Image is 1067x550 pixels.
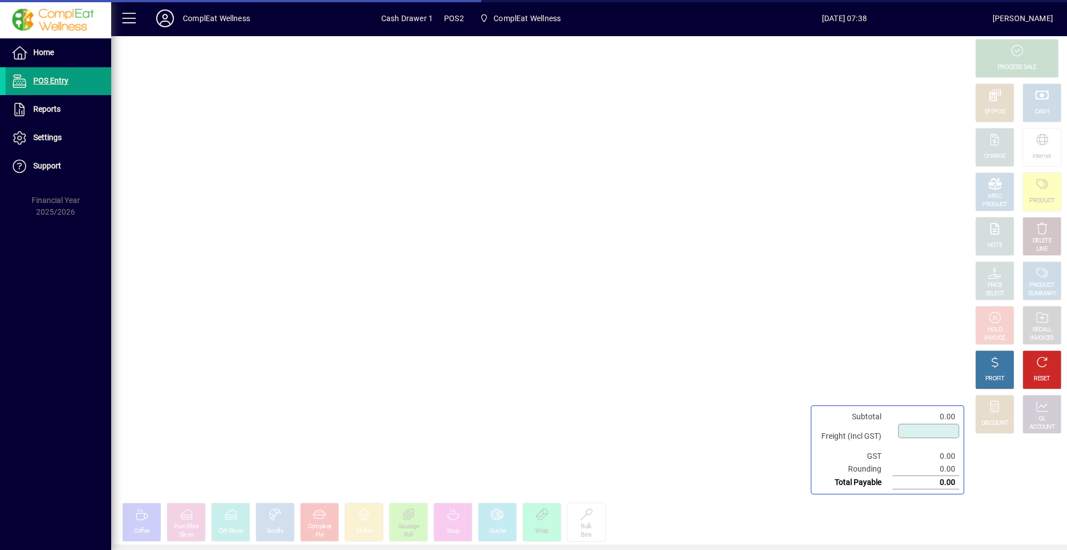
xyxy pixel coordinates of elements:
div: PROFIT [985,375,1004,383]
div: Sausage [398,523,419,531]
span: [DATE] 07:38 [696,9,993,27]
td: GST [816,450,893,463]
span: ComplEat Wellness [493,9,561,27]
div: EFTPOS [985,108,1005,116]
div: Bulk [581,523,591,531]
div: RECALL [1033,326,1052,334]
div: Pure Bliss [174,523,198,531]
div: Internet [1033,152,1051,161]
div: Pie [316,531,323,539]
div: Compleat [308,523,331,531]
span: Cash Drawer 1 [381,9,433,27]
span: Settings [33,133,62,142]
div: MISC [988,192,1001,201]
div: LINE [1036,245,1048,254]
div: Roll [404,531,413,539]
span: Support [33,161,61,170]
div: RESET [1034,375,1050,383]
div: PRODUCT [1029,281,1054,290]
div: Bins [581,531,591,539]
div: PRODUCT [1029,197,1054,205]
div: ACCOUNT [1029,423,1055,432]
a: Reports [6,96,111,123]
div: CASH [1035,108,1049,116]
button: Profile [147,8,183,28]
div: INVOICES [1030,334,1054,343]
div: Muffin [356,527,372,536]
div: CW Slices [218,527,243,536]
td: Subtotal [816,410,893,423]
div: [PERSON_NAME] [993,9,1053,27]
div: Coffee [134,527,150,536]
div: Slices [179,531,194,539]
div: Wrap [535,527,548,536]
span: Reports [33,105,61,113]
div: DISCOUNT [981,419,1008,428]
a: Support [6,152,111,180]
td: 0.00 [893,463,959,476]
td: Total Payable [816,476,893,489]
div: DELETE [1033,237,1051,245]
div: INVOICE [984,334,1005,343]
div: NOTE [988,241,1002,250]
td: 0.00 [893,476,959,489]
span: POS2 [444,9,464,27]
div: PROCESS SALE [998,63,1036,72]
td: 0.00 [893,410,959,423]
div: PRODUCT [982,201,1007,209]
span: ComplEat Wellness [475,8,565,28]
div: Scrolls [267,527,283,536]
div: ComplEat Wellness [183,9,250,27]
div: Quiche [489,527,506,536]
td: 0.00 [893,450,959,463]
div: HOLD [988,326,1002,334]
div: SELECT [985,290,1005,298]
span: Home [33,48,54,57]
td: Freight (Incl GST) [816,423,893,450]
div: Soup [447,527,459,536]
a: Home [6,39,111,67]
div: CHARGE [984,152,1006,161]
div: PRICE [988,281,1003,290]
td: Rounding [816,463,893,476]
span: POS Entry [33,76,68,85]
a: Settings [6,124,111,152]
div: SUMMARY [1028,290,1056,298]
div: GL [1039,415,1046,423]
